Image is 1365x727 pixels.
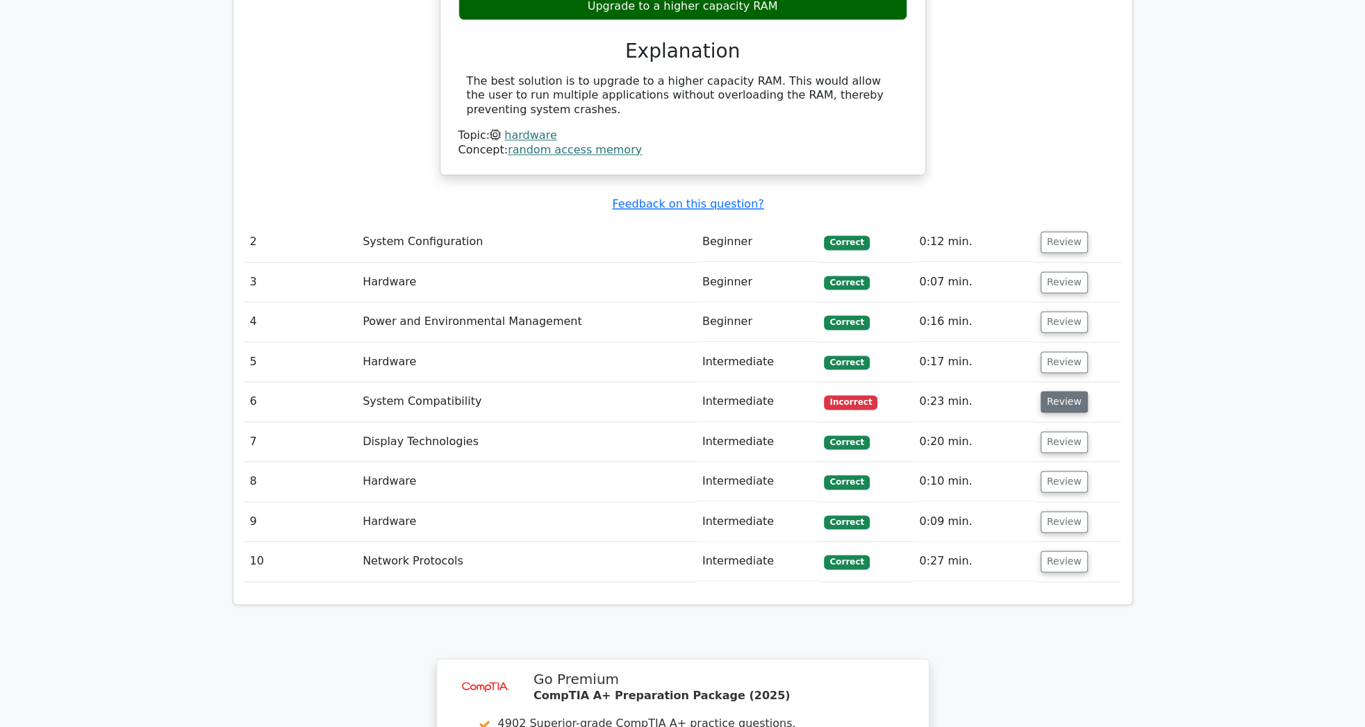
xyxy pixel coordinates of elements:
[1041,391,1088,412] button: Review
[913,462,1034,501] td: 0:10 min.
[824,356,869,369] span: Correct
[357,302,697,342] td: Power and Environmental Management
[1041,431,1088,453] button: Review
[467,40,899,63] h3: Explanation
[824,235,869,249] span: Correct
[824,435,869,449] span: Correct
[357,222,697,262] td: System Configuration
[245,502,358,542] td: 9
[357,502,697,542] td: Hardware
[1041,511,1088,533] button: Review
[913,542,1034,581] td: 0:27 min.
[245,262,358,302] td: 3
[458,128,907,143] div: Topic:
[824,276,869,290] span: Correct
[357,542,697,581] td: Network Protocols
[697,222,819,262] td: Beginner
[357,382,697,421] td: System Compatibility
[245,382,358,421] td: 6
[1041,551,1088,572] button: Review
[245,542,358,581] td: 10
[504,128,556,142] a: hardware
[824,475,869,489] span: Correct
[697,382,819,421] td: Intermediate
[245,462,358,501] td: 8
[824,315,869,329] span: Correct
[245,342,358,382] td: 5
[508,143,642,156] a: random access memory
[1041,271,1088,293] button: Review
[357,422,697,462] td: Display Technologies
[1041,231,1088,253] button: Review
[824,555,869,569] span: Correct
[458,143,907,158] div: Concept:
[824,395,877,409] span: Incorrect
[1041,351,1088,373] button: Review
[913,262,1034,302] td: 0:07 min.
[913,342,1034,382] td: 0:17 min.
[697,462,819,501] td: Intermediate
[697,422,819,462] td: Intermediate
[1041,311,1088,333] button: Review
[697,302,819,342] td: Beginner
[697,342,819,382] td: Intermediate
[913,502,1034,542] td: 0:09 min.
[357,462,697,501] td: Hardware
[245,302,358,342] td: 4
[245,222,358,262] td: 2
[697,502,819,542] td: Intermediate
[612,197,763,210] a: Feedback on this question?
[913,222,1034,262] td: 0:12 min.
[357,342,697,382] td: Hardware
[697,542,819,581] td: Intermediate
[245,422,358,462] td: 7
[824,515,869,529] span: Correct
[357,262,697,302] td: Hardware
[913,302,1034,342] td: 0:16 min.
[697,262,819,302] td: Beginner
[1041,471,1088,492] button: Review
[913,422,1034,462] td: 0:20 min.
[467,74,899,117] div: The best solution is to upgrade to a higher capacity RAM. This would allow the user to run multip...
[913,382,1034,421] td: 0:23 min.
